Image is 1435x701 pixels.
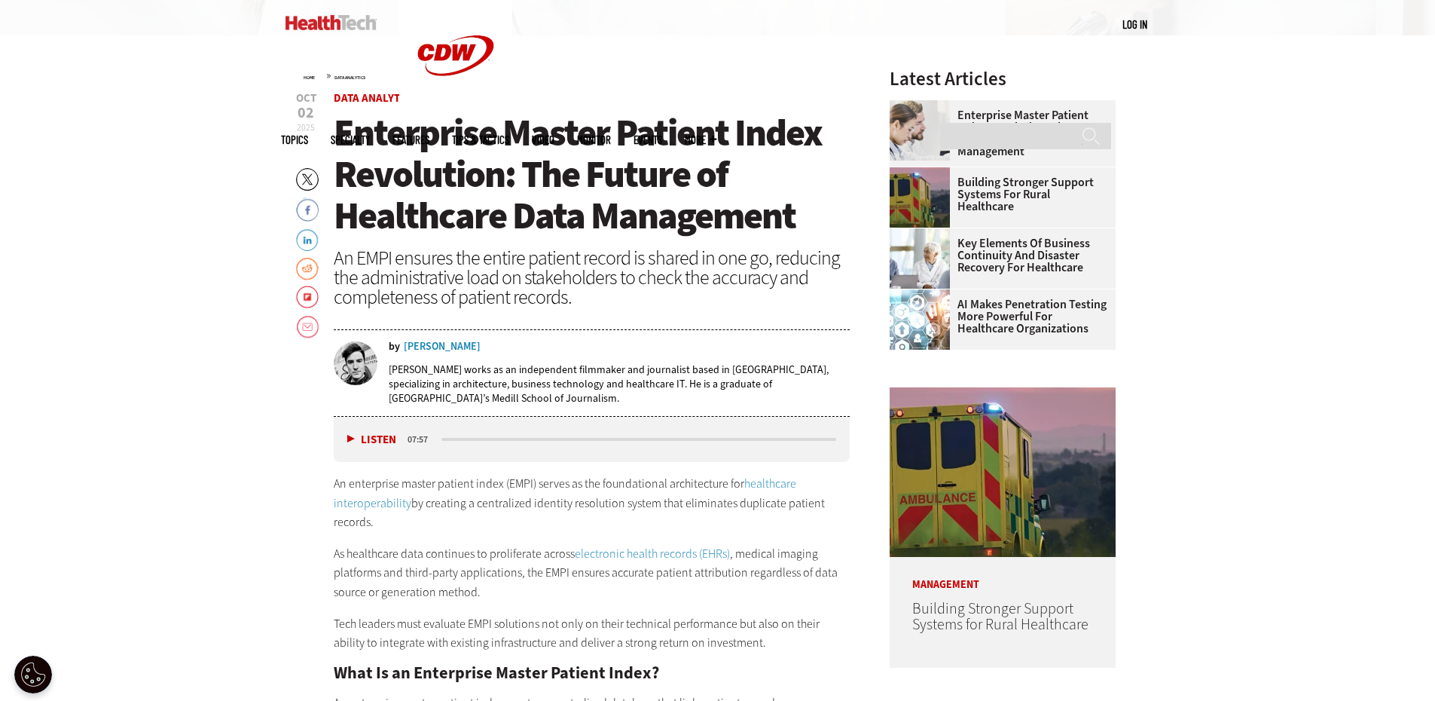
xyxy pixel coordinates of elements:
p: An enterprise master patient index (EMPI) serves as the foundational architecture for by creating... [334,474,850,532]
div: An EMPI ensures the entire patient record is shared in one go, reducing the administrative load o... [334,248,850,307]
div: User menu [1122,17,1147,32]
span: More [685,134,716,145]
a: electronic health records (EHRs) [575,546,730,562]
div: duration [405,433,439,446]
img: ambulance driving down country road at sunset [890,387,1116,557]
img: Healthcare and hacking concept [890,289,950,350]
p: As healthcare data continues to proliferate across , medical imaging platforms and third-party ap... [334,544,850,602]
img: Home [285,15,377,30]
a: Video [532,134,554,145]
a: Building Stronger Support Systems for Rural Healthcare [890,176,1107,213]
span: Topics [281,134,308,145]
p: Management [890,557,1116,590]
img: medical researchers look at data on desktop monitor [890,100,950,161]
span: Enterprise Master Patient Index Revolution: The Future of Healthcare Data Management [334,108,822,240]
a: CDW [399,99,512,115]
span: Specialty [331,134,370,145]
a: Tips & Tactics [452,134,509,145]
a: incident response team discusses around a table [890,228,957,240]
a: Key Elements of Business Continuity and Disaster Recovery for Healthcare [890,237,1107,274]
div: Cookie Settings [14,656,52,693]
a: MonITor [577,134,611,145]
a: healthcare interoperability [334,476,796,511]
p: [PERSON_NAME] works as an independent filmmaker and journalist based in [GEOGRAPHIC_DATA], specia... [389,363,850,406]
img: nathan eddy [334,341,377,385]
a: Log in [1122,17,1147,31]
div: media player [334,417,850,462]
span: by [389,341,400,352]
button: Listen [347,434,396,445]
a: ambulance driving down country road at sunset [890,167,957,179]
button: Open Preferences [14,656,52,693]
img: ambulance driving down country road at sunset [890,167,950,228]
img: incident response team discusses around a table [890,228,950,289]
a: Healthcare and hacking concept [890,289,957,302]
a: Enterprise Master Patient Index Revolution: The Future of Healthcare Data Management [890,109,1107,158]
a: AI Makes Penetration Testing More Powerful for Healthcare Organizations [890,298,1107,335]
h2: What Is an Enterprise Master Patient Index? [334,665,850,681]
a: [PERSON_NAME] [404,341,481,352]
a: Features [392,134,429,145]
a: Building Stronger Support Systems for Rural Healthcare [912,598,1088,635]
p: Tech leaders must evaluate EMPI solutions not only on their technical performance but also on the... [334,614,850,653]
a: Events [634,134,662,145]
